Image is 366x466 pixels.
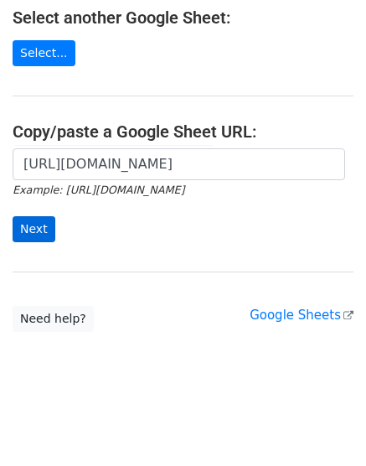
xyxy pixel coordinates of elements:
input: Paste your Google Sheet URL here [13,148,345,180]
iframe: Chat Widget [282,386,366,466]
input: Next [13,216,55,242]
h4: Select another Google Sheet: [13,8,353,28]
a: Need help? [13,306,94,332]
a: Select... [13,40,75,66]
h4: Copy/paste a Google Sheet URL: [13,122,353,142]
small: Example: [URL][DOMAIN_NAME] [13,184,184,196]
a: Google Sheets [250,308,353,323]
